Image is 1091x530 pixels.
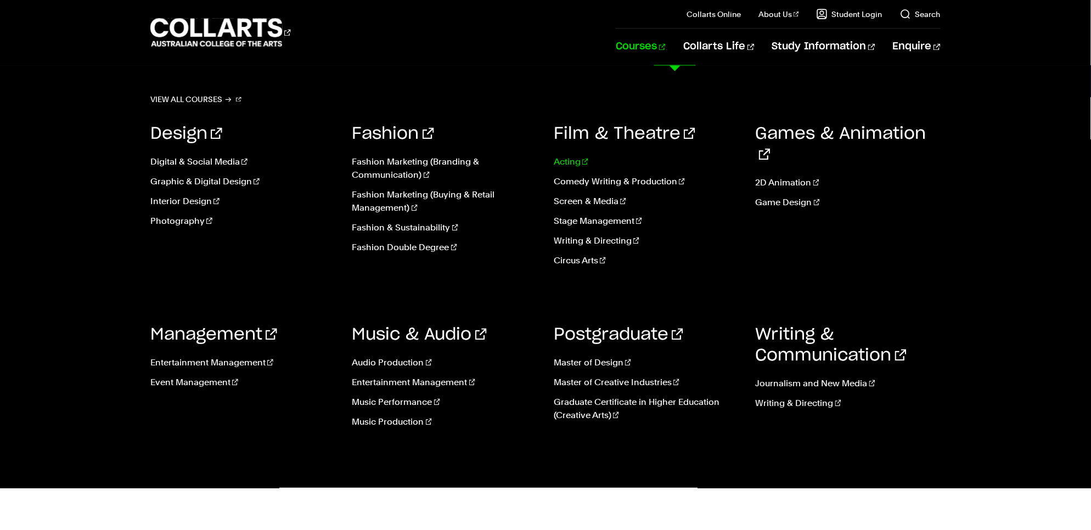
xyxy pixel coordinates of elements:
[772,29,875,65] a: Study Information
[150,126,222,143] a: Design
[352,396,538,409] a: Music Performance
[756,196,941,210] a: Game Design
[756,327,907,364] a: Writing & Communication
[616,29,666,65] a: Courses
[352,156,538,182] a: Fashion Marketing (Branding & Communication)
[150,327,277,343] a: Management
[554,176,739,189] a: Comedy Writing & Production
[150,357,336,370] a: Entertainment Management
[554,376,739,390] a: Master of Creative Industries
[150,17,291,48] div: Go to homepage
[150,376,336,390] a: Event Management
[756,177,941,190] a: 2D Animation
[756,397,941,410] a: Writing & Directing
[817,9,882,20] a: Student Login
[554,215,739,228] a: Stage Management
[756,126,926,163] a: Games & Animation
[554,126,695,143] a: Film & Theatre
[150,156,336,169] a: Digital & Social Media
[554,156,739,169] a: Acting
[352,222,538,235] a: Fashion & Sustainability
[352,241,538,255] a: Fashion Double Degree
[352,327,487,343] a: Music & Audio
[352,126,434,143] a: Fashion
[554,235,739,248] a: Writing & Directing
[150,176,336,189] a: Graphic & Digital Design
[352,189,538,215] a: Fashion Marketing (Buying & Retail Management)
[352,357,538,370] a: Audio Production
[758,9,799,20] a: About Us
[756,377,941,391] a: Journalism and New Media
[893,29,941,65] a: Enquire
[150,92,241,108] a: View all courses
[150,215,336,228] a: Photography
[554,357,739,370] a: Master of Design
[554,396,739,422] a: Graduate Certificate in Higher Education (Creative Arts)
[150,195,336,208] a: Interior Design
[352,376,538,390] a: Entertainment Management
[687,9,741,20] a: Collarts Online
[554,327,683,343] a: Postgraduate
[900,9,941,20] a: Search
[683,29,754,65] a: Collarts Life
[554,255,739,268] a: Circus Arts
[352,416,538,429] a: Music Production
[554,195,739,208] a: Screen & Media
